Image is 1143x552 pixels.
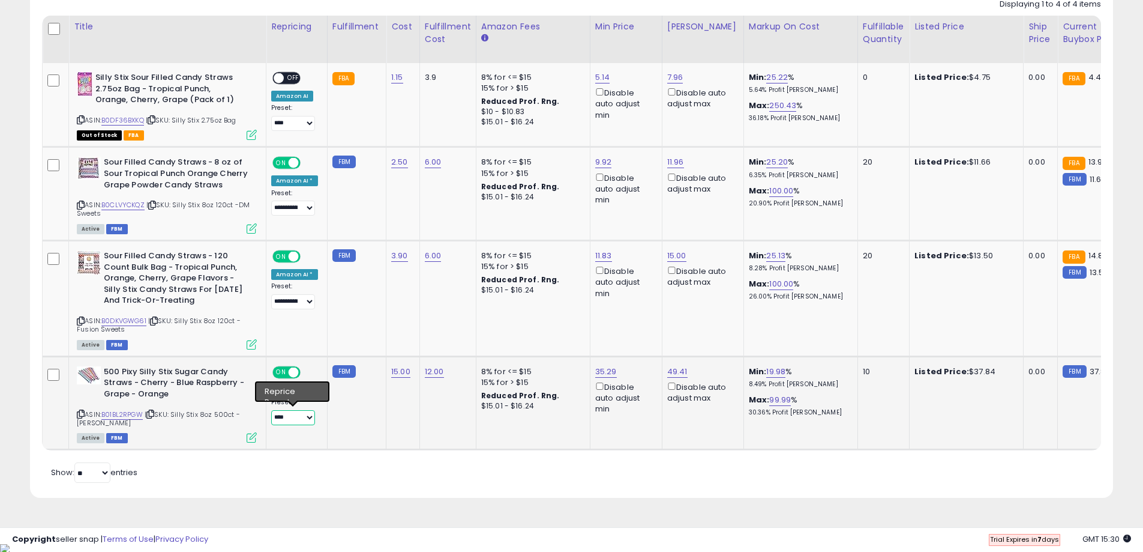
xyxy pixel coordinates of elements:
[146,115,236,125] span: | SKU: Silly Stix 2.75oz Bag
[481,181,560,192] b: Reduced Prof. Rng.
[863,250,900,261] div: 20
[749,395,848,417] div: %
[749,100,770,111] b: Max:
[749,380,848,389] p: 8.49% Profit [PERSON_NAME]
[481,117,581,127] div: $15.01 - $16.24
[271,269,318,280] div: Amazon AI *
[749,171,848,180] p: 6.35% Profit [PERSON_NAME]
[425,366,444,378] a: 12.00
[481,107,581,117] div: $10 - $10.83
[766,366,785,378] a: 19.98
[667,20,739,33] div: [PERSON_NAME]
[1090,366,1111,377] span: 37.89
[1090,267,1104,278] span: 13.5
[749,186,848,208] div: %
[284,73,303,83] span: OFF
[1082,533,1131,545] span: 2025-10-8 15:30 GMT
[1063,72,1085,85] small: FBA
[1088,250,1108,261] span: 14.89
[77,130,122,141] span: All listings that are currently out of stock and unavailable for purchase on Amazon
[667,380,734,404] div: Disable auto adjust max
[749,114,848,123] p: 36.18% Profit [PERSON_NAME]
[1090,174,1106,185] span: 11.66
[106,224,128,234] span: FBM
[124,130,144,141] span: FBA
[391,71,403,83] a: 1.15
[749,408,848,417] p: 30.36% Profit [PERSON_NAME]
[766,250,785,262] a: 25.13
[749,279,848,301] div: %
[274,252,289,262] span: ON
[77,157,101,180] img: 51ZbYCWduTL._SL40_.jpg
[595,250,612,262] a: 11.83
[1088,156,1107,168] span: 13.97
[77,366,101,384] img: 51f3JlmW69L._SL40_.jpg
[1028,72,1048,83] div: 0.00
[749,157,848,179] div: %
[77,250,101,274] img: 517SWjT3+oL._SL40_.jpg
[104,250,250,309] b: Sour Filled Candy Straws - 120 Count Bulk Bag - Tropical Punch, Orange, Cherry, Grape Flavors - S...
[769,278,793,290] a: 100.00
[481,401,581,411] div: $15.01 - $16.24
[299,158,318,168] span: OFF
[667,250,686,262] a: 15.00
[1063,250,1085,264] small: FBA
[1063,266,1086,279] small: FBM
[481,157,581,168] div: 8% for <= $15
[1037,535,1042,544] b: 7
[12,534,208,545] div: seller snap | |
[425,20,471,46] div: Fulfillment Cost
[667,171,734,195] div: Disable auto adjust max
[1063,173,1086,186] small: FBM
[914,20,1018,33] div: Listed Price
[271,282,318,309] div: Preset:
[595,86,653,121] div: Disable auto adjust min
[863,157,900,168] div: 20
[1063,20,1124,46] div: Current Buybox Price
[274,367,289,377] span: ON
[863,366,900,377] div: 10
[743,16,857,63] th: The percentage added to the cost of goods (COGS) that forms the calculator for Min & Max prices.
[481,274,560,285] b: Reduced Prof. Rng.
[77,340,104,350] span: All listings currently available for purchase on Amazon
[749,100,848,123] div: %
[769,394,791,406] a: 99.99
[481,250,581,261] div: 8% for <= $15
[104,366,250,403] b: 500 Pixy Silly Stix Sugar Candy Straws - Cherry - Blue Raspberry - Grape - Orange
[271,104,318,131] div: Preset:
[667,264,734,288] div: Disable auto adjust max
[749,250,767,261] b: Min:
[1063,365,1086,378] small: FBM
[332,249,356,262] small: FBM
[271,91,313,102] div: Amazon AI
[667,86,734,109] div: Disable auto adjust max
[95,72,241,109] b: Silly Stix Sour Filled Candy Straws 2.75oz Bag - Tropical Punch, Orange, Cherry, Grape (Pack of 1)
[271,398,318,425] div: Preset:
[595,264,653,299] div: Disable auto adjust min
[749,86,848,94] p: 5.64% Profit [PERSON_NAME]
[101,115,144,126] a: B0DF36BXKQ
[481,33,488,44] small: Amazon Fees.
[769,185,793,197] a: 100.00
[749,366,767,377] b: Min:
[667,156,684,168] a: 11.96
[863,72,900,83] div: 0
[667,71,683,83] a: 7.96
[749,264,848,273] p: 8.28% Profit [PERSON_NAME]
[914,366,1014,377] div: $37.84
[77,224,104,234] span: All listings currently available for purchase on Amazon
[425,156,442,168] a: 6.00
[481,192,581,202] div: $15.01 - $16.24
[481,20,585,33] div: Amazon Fees
[77,72,257,139] div: ASIN:
[332,365,356,378] small: FBM
[749,156,767,168] b: Min:
[749,278,770,290] b: Max:
[391,156,408,168] a: 2.50
[481,83,581,94] div: 15% for > $15
[332,20,381,33] div: Fulfillment
[271,175,318,186] div: Amazon AI *
[101,410,143,420] a: B01BL2RPGW
[749,366,848,389] div: %
[595,171,653,206] div: Disable auto adjust min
